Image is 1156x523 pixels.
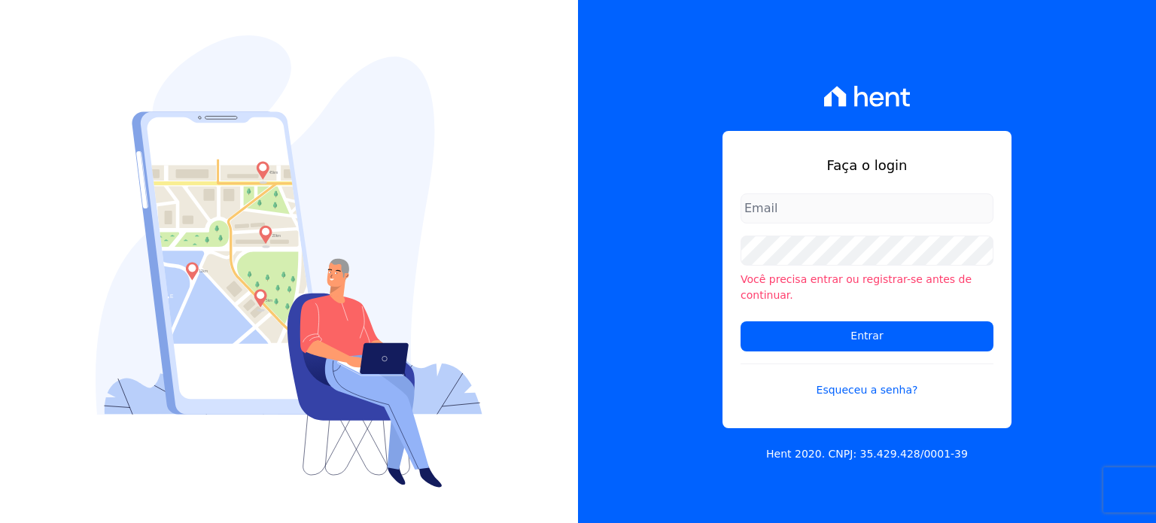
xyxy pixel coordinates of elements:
[96,35,482,488] img: Login
[741,363,993,398] a: Esqueceu a senha?
[741,193,993,223] input: Email
[766,446,968,462] p: Hent 2020. CNPJ: 35.429.428/0001-39
[741,155,993,175] h1: Faça o login
[741,321,993,351] input: Entrar
[741,272,993,303] li: Você precisa entrar ou registrar-se antes de continuar.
